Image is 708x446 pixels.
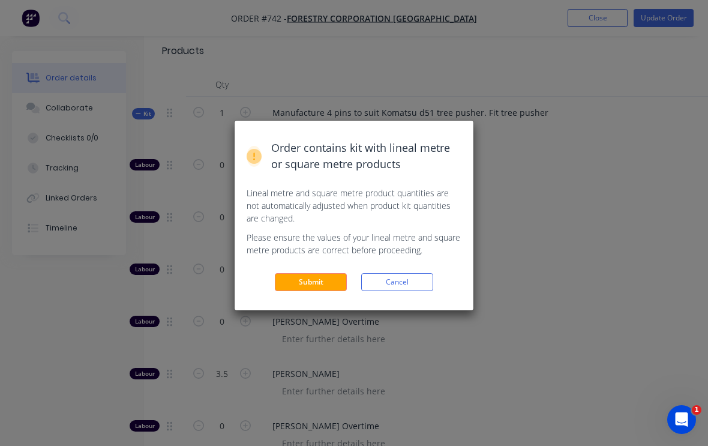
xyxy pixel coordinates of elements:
button: Cancel [361,273,433,291]
p: Please ensure the values of your lineal metre and square metre products are correct before procee... [247,231,461,256]
span: Order contains kit with lineal metre or square metre products [271,140,461,172]
iframe: Intercom live chat [667,405,696,434]
p: Lineal metre and square metre product quantities are not automatically adjusted when product kit ... [247,187,461,225]
button: Submit [275,273,347,291]
span: 1 [692,405,701,415]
